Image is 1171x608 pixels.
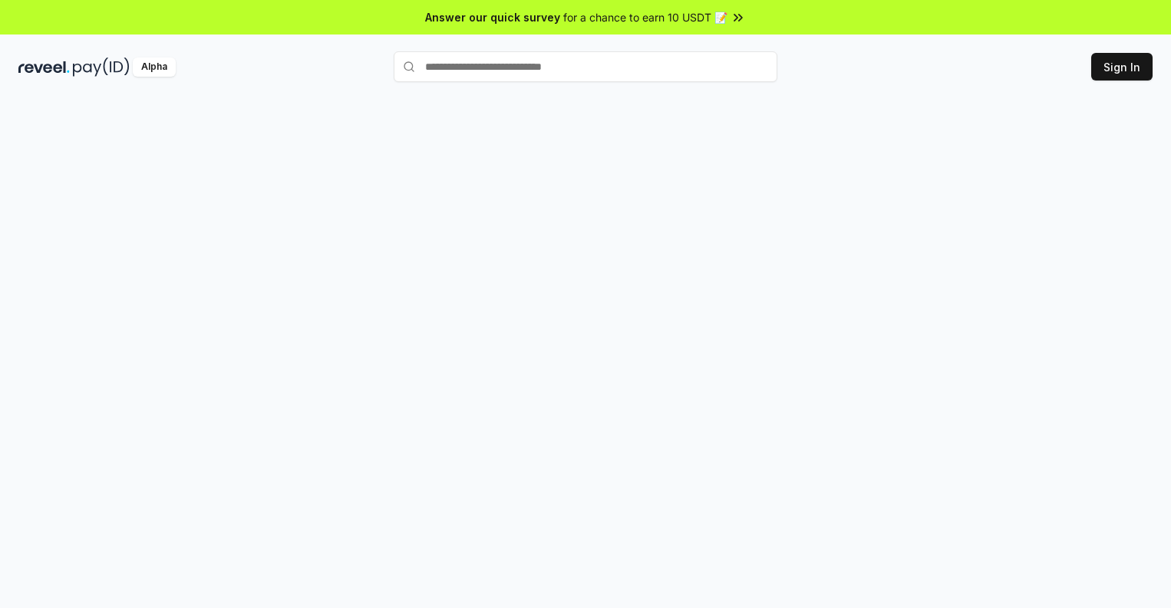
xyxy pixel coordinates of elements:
[563,9,727,25] span: for a chance to earn 10 USDT 📝
[18,58,70,77] img: reveel_dark
[73,58,130,77] img: pay_id
[133,58,176,77] div: Alpha
[1091,53,1153,81] button: Sign In
[425,9,560,25] span: Answer our quick survey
